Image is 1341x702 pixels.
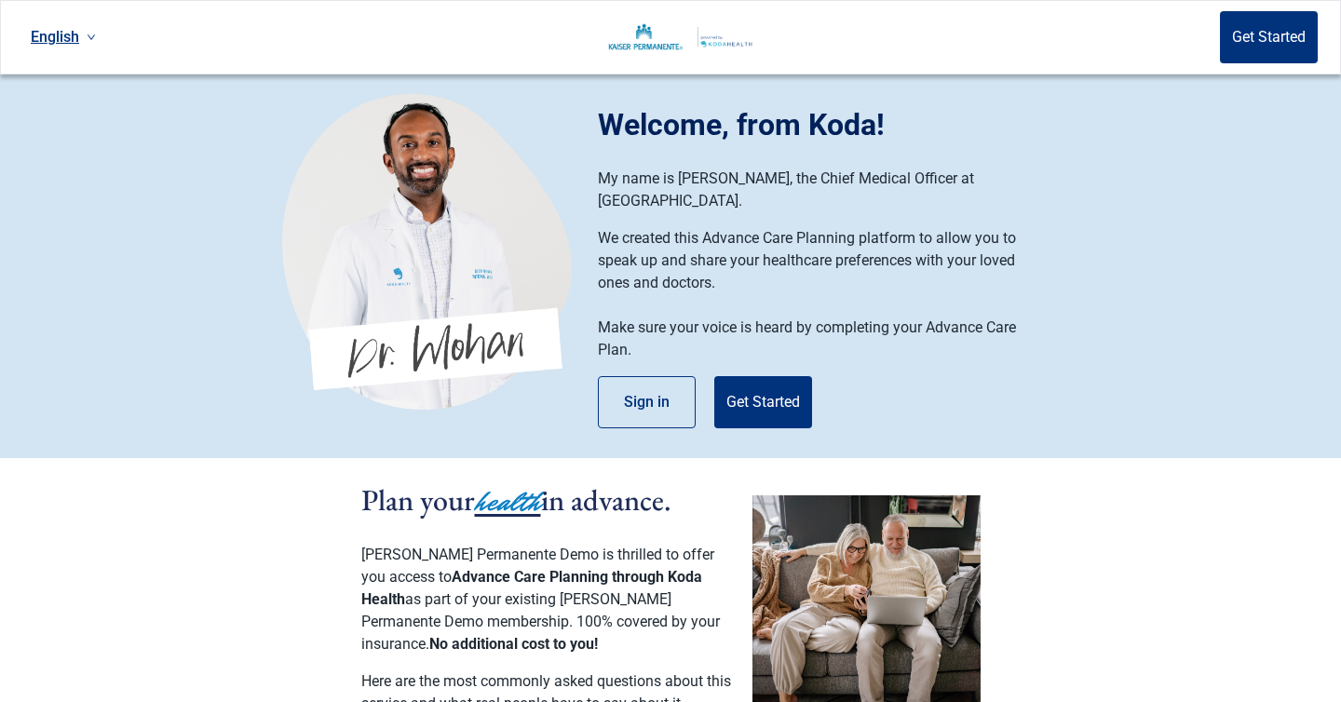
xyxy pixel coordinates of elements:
[429,635,598,653] span: No additional cost to you!
[598,317,1040,361] p: Make sure your voice is heard by completing your Advance Care Plan.
[598,102,1059,147] h1: Welcome, from Koda!
[361,590,720,653] span: as part of your existing [PERSON_NAME] Permanente Demo membership. 100% covered by your insurance.
[361,568,702,608] span: Advance Care Planning through Koda Health
[714,376,812,428] button: Get Started
[598,227,1040,294] p: We created this Advance Care Planning platform to allow you to speak up and share your healthcare...
[598,168,1040,212] p: My name is [PERSON_NAME], the Chief Medical Officer at [GEOGRAPHIC_DATA].
[361,480,475,520] span: Plan your
[541,480,671,520] span: in advance.
[87,33,96,42] span: down
[1220,11,1318,63] button: Get Started
[361,546,714,586] span: [PERSON_NAME] Permanente Demo is thrilled to offer you access to
[282,93,572,410] img: Koda Health
[598,376,696,428] button: Sign in
[566,22,757,52] img: Koda Health
[475,481,541,522] span: health
[23,21,103,52] a: Current language: English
